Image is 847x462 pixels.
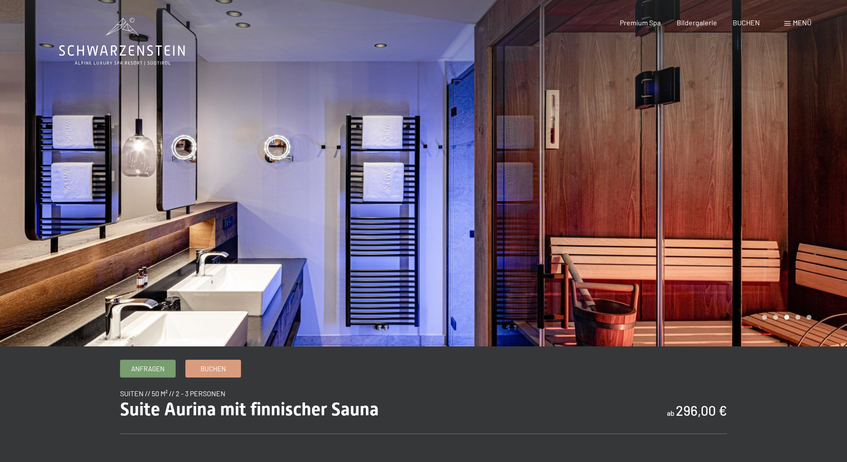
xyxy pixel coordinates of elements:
span: ab [667,409,674,417]
span: Anfragen [131,364,165,374]
span: Menü [793,18,811,27]
span: Suiten // 50 m² // 2 - 3 Personen [120,389,225,398]
a: Premium Spa [620,18,661,27]
b: 296,00 € [676,402,727,418]
span: Suite Aurina mit finnischer Sauna [120,399,379,420]
a: Bildergalerie [677,18,717,27]
a: Anfragen [120,360,175,377]
a: BUCHEN [733,18,760,27]
span: Buchen [201,364,226,374]
a: Buchen [186,360,241,377]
